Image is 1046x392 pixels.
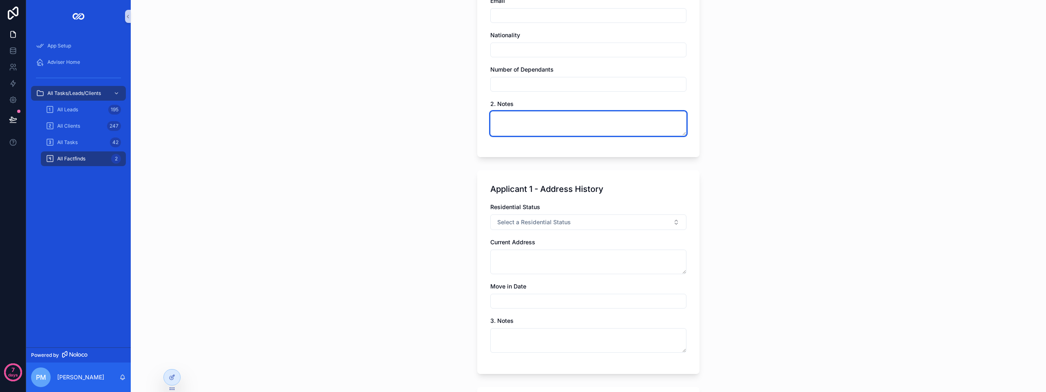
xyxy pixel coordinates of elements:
[107,121,121,131] div: 247
[490,100,514,107] span: 2. Notes
[31,86,126,101] a: All Tasks/Leads/Clients
[490,66,554,73] span: Number of Dependants
[490,203,540,210] span: Residential Status
[47,43,71,49] span: App Setup
[47,90,101,97] span: All Tasks/Leads/Clients
[110,137,121,147] div: 42
[8,369,18,381] p: days
[490,239,535,246] span: Current Address
[26,347,131,363] a: Powered by
[111,154,121,164] div: 2
[57,106,78,113] span: All Leads
[490,32,520,38] span: Nationality
[497,218,571,226] span: Select a Residential Status
[57,373,104,381] p: [PERSON_NAME]
[47,59,80,65] span: Adviser Home
[31,55,126,70] a: Adviser Home
[41,102,126,117] a: All Leads195
[26,33,131,177] div: scrollable content
[31,38,126,53] a: App Setup
[57,139,78,146] span: All Tasks
[57,155,85,162] span: All Factfinds
[57,123,80,129] span: All Clients
[490,214,686,230] button: Select Button
[72,10,85,23] img: App logo
[490,317,514,324] span: 3. Notes
[31,352,59,358] span: Powered by
[36,372,46,382] span: PM
[41,151,126,166] a: All Factfinds2
[108,105,121,115] div: 195
[490,183,603,195] h1: Applicant 1 - Address History
[11,366,15,374] p: 7
[41,135,126,150] a: All Tasks42
[490,283,526,290] span: Move in Date
[41,119,126,133] a: All Clients247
